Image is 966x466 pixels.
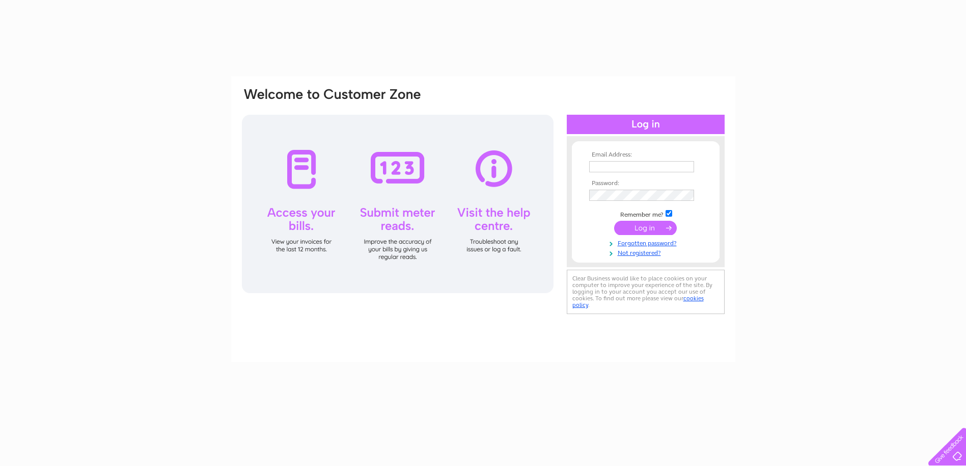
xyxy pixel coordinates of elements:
a: Not registered? [589,247,705,257]
th: Password: [587,180,705,187]
a: Forgotten password? [589,238,705,247]
th: Email Address: [587,151,705,159]
td: Remember me? [587,209,705,219]
input: Submit [614,221,677,235]
div: Clear Business would like to place cookies on your computer to improve your experience of the sit... [567,270,725,314]
a: cookies policy [572,295,704,308]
